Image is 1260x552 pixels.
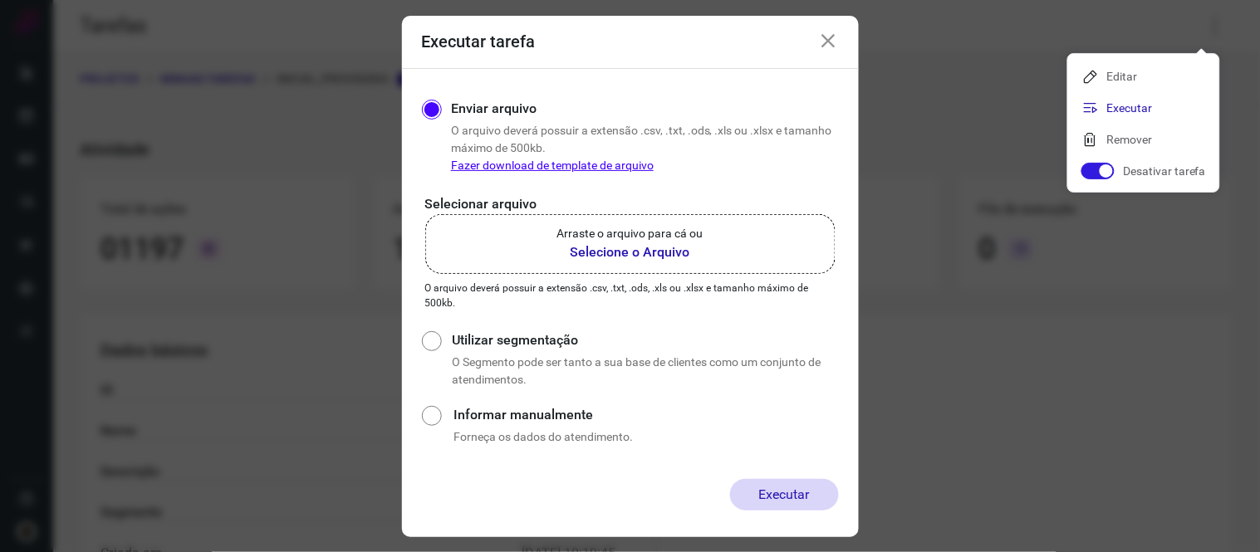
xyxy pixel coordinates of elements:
b: Selecione o Arquivo [557,242,704,262]
p: O arquivo deverá possuir a extensão .csv, .txt, .ods, .xls ou .xlsx e tamanho máximo de 500kb. [425,281,836,310]
li: Desativar tarefa [1068,158,1219,184]
a: Fazer download de template de arquivo [451,159,654,172]
label: Utilizar segmentação [452,330,838,350]
li: Remover [1068,126,1219,153]
p: O arquivo deverá possuir a extensão .csv, .txt, .ods, .xls ou .xlsx e tamanho máximo de 500kb. [451,122,839,174]
label: Enviar arquivo [451,99,537,119]
p: Forneça os dados do atendimento. [454,428,838,446]
p: Arraste o arquivo para cá ou [557,225,704,242]
button: Executar [730,479,839,510]
li: Editar [1068,63,1219,90]
h3: Executar tarefa [422,32,536,51]
p: Selecionar arquivo [425,194,836,214]
label: Informar manualmente [454,405,838,425]
li: Executar [1068,95,1219,121]
p: O Segmento pode ser tanto a sua base de clientes como um conjunto de atendimentos. [452,354,838,388]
